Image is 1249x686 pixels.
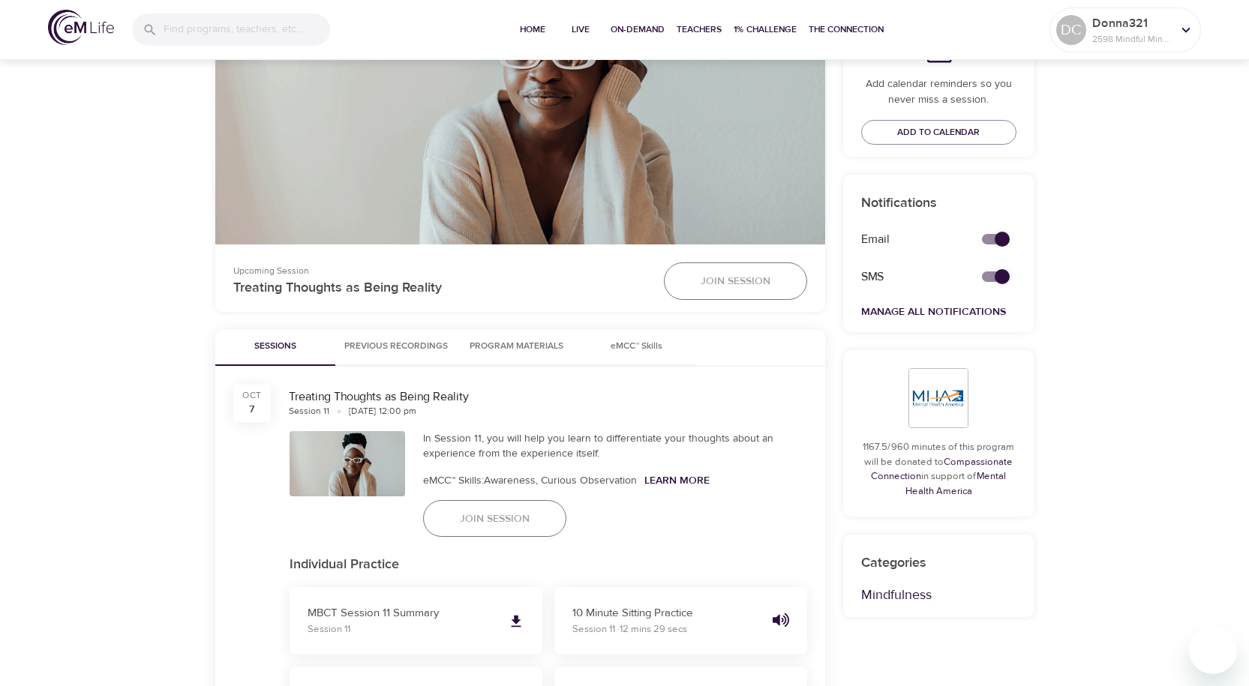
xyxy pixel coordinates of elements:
[611,22,665,37] span: On-Demand
[572,605,761,622] p: 10 Minute Sitting Practice
[554,587,807,655] button: 10 Minute Sitting PracticeSession 11 ·12 mins 29 secs
[249,402,254,417] div: 7
[48,10,114,45] img: logo
[734,22,797,37] span: 1% Challenge
[617,623,687,635] span: · 12 mins 29 secs
[677,22,722,37] span: Teachers
[224,339,326,355] span: Sessions
[563,22,599,37] span: Live
[290,555,807,575] p: Individual Practice
[242,389,261,402] div: Oct
[861,193,1016,213] p: Notifications
[423,431,807,461] div: In Session 11, you will help you learn to differentiate your thoughts about an experience from th...
[515,22,551,37] span: Home
[344,339,448,355] span: Previous Recordings
[308,605,496,622] p: MBCT Session 11 Summary
[897,124,980,140] span: Add to Calendar
[644,474,710,487] a: Learn More
[289,388,807,406] div: Treating Thoughts as Being Reality
[289,405,329,418] div: Session 11
[1189,626,1237,674] iframe: Button to launch messaging window
[861,440,1016,499] p: 1167.5/960 minutes of this program will be donated to in support of
[423,500,566,538] button: Join Session
[233,264,646,277] p: Upcoming Session
[349,405,416,418] div: [DATE] 12:00 pm
[861,553,1016,573] p: Categories
[701,272,770,291] span: Join Session
[233,277,646,298] p: Treating Thoughts as Being Reality
[852,222,964,257] div: Email
[861,585,1016,605] p: Mindfulness
[1056,15,1086,45] div: DC
[861,305,1006,319] a: Manage All Notifications
[861,120,1016,145] button: Add to Calendar
[572,622,761,637] p: Session 11
[466,339,568,355] span: Program Materials
[1092,14,1172,32] p: Donna321
[164,13,330,46] input: Find programs, teachers, etc...
[423,474,637,487] span: eMCC™ Skills: Awareness, Curious Observation
[905,470,1007,497] a: Mental Health America
[809,22,884,37] span: The Connection
[460,510,530,529] span: Join Session
[861,76,1016,108] p: Add calendar reminders so you never miss a session.
[586,339,688,355] span: eMCC™ Skills
[290,587,542,655] a: MBCT Session 11 SummarySession 11
[308,622,496,637] p: Session 11
[852,259,964,295] div: SMS
[664,262,807,300] button: Join Session
[1092,32,1172,46] p: 2598 Mindful Minutes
